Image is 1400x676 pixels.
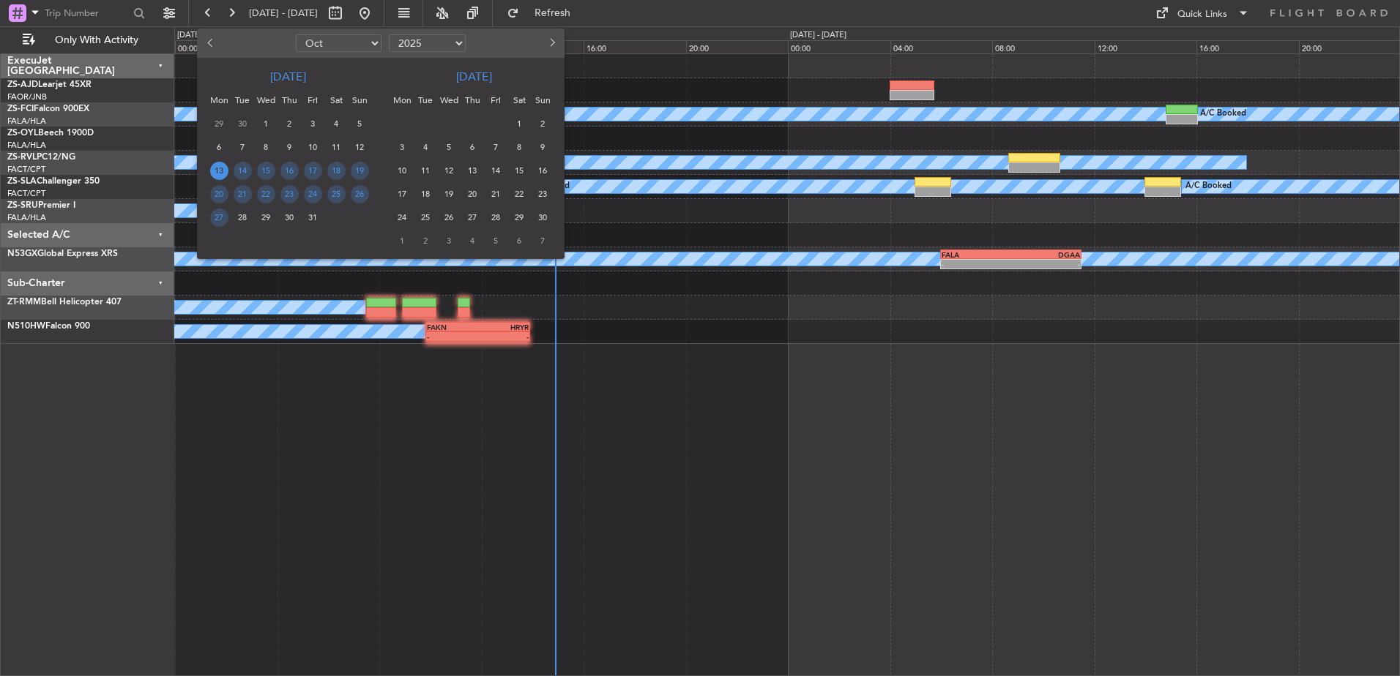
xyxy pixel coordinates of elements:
[543,31,559,55] button: Next month
[534,209,552,227] span: 30
[461,182,484,206] div: 20-11-2025
[257,138,275,157] span: 8
[393,185,412,203] span: 17
[534,232,552,250] span: 7
[414,159,437,182] div: 11-11-2025
[301,89,324,112] div: Fri
[280,185,299,203] span: 23
[440,138,458,157] span: 5
[393,138,412,157] span: 3
[234,209,252,227] span: 28
[531,135,554,159] div: 9-11-2025
[304,185,322,203] span: 24
[203,31,219,55] button: Previous month
[254,182,278,206] div: 22-10-2025
[440,185,458,203] span: 19
[534,185,552,203] span: 23
[390,182,414,206] div: 17-11-2025
[414,206,437,229] div: 25-11-2025
[390,159,414,182] div: 10-11-2025
[348,89,371,112] div: Sun
[327,138,346,157] span: 11
[301,159,324,182] div: 17-10-2025
[348,182,371,206] div: 26-10-2025
[210,138,228,157] span: 6
[487,138,505,157] span: 7
[348,112,371,135] div: 5-10-2025
[393,209,412,227] span: 24
[278,182,301,206] div: 23-10-2025
[507,206,531,229] div: 29-11-2025
[210,185,228,203] span: 20
[487,232,505,250] span: 5
[531,206,554,229] div: 30-11-2025
[234,185,252,203] span: 21
[324,182,348,206] div: 25-10-2025
[324,159,348,182] div: 18-10-2025
[301,206,324,229] div: 31-10-2025
[278,89,301,112] div: Thu
[278,159,301,182] div: 16-10-2025
[351,115,369,133] span: 5
[531,182,554,206] div: 23-11-2025
[210,209,228,227] span: 27
[463,209,482,227] span: 27
[280,115,299,133] span: 2
[234,162,252,180] span: 14
[507,182,531,206] div: 22-11-2025
[534,138,552,157] span: 9
[280,162,299,180] span: 16
[510,138,529,157] span: 8
[534,162,552,180] span: 16
[487,209,505,227] span: 28
[257,162,275,180] span: 15
[304,162,322,180] span: 17
[463,138,482,157] span: 6
[231,206,254,229] div: 28-10-2025
[257,209,275,227] span: 29
[207,206,231,229] div: 27-10-2025
[254,159,278,182] div: 15-10-2025
[280,138,299,157] span: 9
[414,182,437,206] div: 18-11-2025
[351,185,369,203] span: 26
[417,232,435,250] span: 2
[231,89,254,112] div: Tue
[351,138,369,157] span: 12
[531,229,554,252] div: 7-12-2025
[440,162,458,180] span: 12
[304,209,322,227] span: 31
[440,232,458,250] span: 3
[301,135,324,159] div: 10-10-2025
[484,135,507,159] div: 7-11-2025
[301,112,324,135] div: 3-10-2025
[414,89,437,112] div: Tue
[484,89,507,112] div: Fri
[484,206,507,229] div: 28-11-2025
[487,185,505,203] span: 21
[207,182,231,206] div: 20-10-2025
[531,89,554,112] div: Sun
[257,115,275,133] span: 1
[463,185,482,203] span: 20
[510,162,529,180] span: 15
[390,229,414,252] div: 1-12-2025
[507,89,531,112] div: Sat
[254,206,278,229] div: 29-10-2025
[507,135,531,159] div: 8-11-2025
[437,206,461,229] div: 26-11-2025
[437,159,461,182] div: 12-11-2025
[257,185,275,203] span: 22
[278,206,301,229] div: 30-10-2025
[327,115,346,133] span: 4
[278,135,301,159] div: 9-10-2025
[348,135,371,159] div: 12-10-2025
[531,159,554,182] div: 16-11-2025
[437,135,461,159] div: 5-11-2025
[207,159,231,182] div: 13-10-2025
[417,162,435,180] span: 11
[534,115,552,133] span: 2
[510,209,529,227] span: 29
[231,159,254,182] div: 14-10-2025
[507,159,531,182] div: 15-11-2025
